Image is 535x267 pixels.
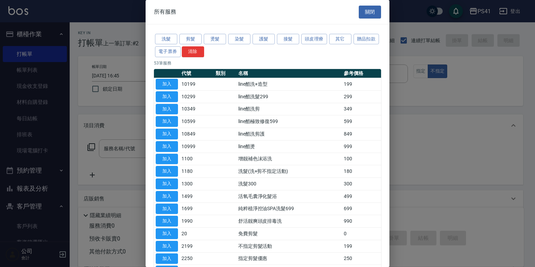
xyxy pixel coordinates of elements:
[342,203,381,215] td: 699
[342,90,381,103] td: 299
[156,241,178,252] button: 加入
[214,69,237,78] th: 類別
[237,203,342,215] td: 純粹植淨控油SPA洗髮699
[342,252,381,265] td: 250
[180,78,214,91] td: 10199
[237,115,342,128] td: line酷極致修復599
[156,191,178,202] button: 加入
[237,228,342,240] td: 免費剪髮
[342,140,381,153] td: 999
[180,115,214,128] td: 10599
[277,34,299,45] button: 接髮
[237,78,342,91] td: line酷洗+造型
[237,103,342,115] td: line酷洗剪
[180,165,214,178] td: 1180
[156,154,178,165] button: 加入
[156,79,178,90] button: 加入
[301,34,327,45] button: 頭皮理療
[180,140,214,153] td: 10999
[156,104,178,115] button: 加入
[155,34,177,45] button: 洗髮
[237,178,342,190] td: 洗髮300
[237,90,342,103] td: line酷洗髮299
[329,34,351,45] button: 其它
[342,215,381,228] td: 990
[237,140,342,153] td: line酷燙
[342,115,381,128] td: 599
[180,128,214,140] td: 10849
[180,90,214,103] td: 10299
[359,6,381,18] button: 關閉
[180,178,214,190] td: 1300
[180,215,214,228] td: 1990
[180,153,214,165] td: 1100
[342,165,381,178] td: 180
[237,128,342,140] td: line酷洗剪護
[237,69,342,78] th: 名稱
[228,34,250,45] button: 染髮
[354,34,379,45] button: 贈品扣款
[342,178,381,190] td: 300
[156,129,178,139] button: 加入
[154,60,381,66] p: 53 筆服務
[342,69,381,78] th: 參考價格
[156,91,178,102] button: 加入
[182,46,204,57] button: 清除
[156,216,178,227] button: 加入
[342,128,381,140] td: 849
[342,228,381,240] td: 0
[253,34,275,45] button: 護髮
[156,178,178,189] button: 加入
[180,69,214,78] th: 代號
[156,228,178,239] button: 加入
[342,153,381,165] td: 100
[156,116,178,127] button: 加入
[204,34,226,45] button: 燙髮
[342,240,381,252] td: 199
[237,252,342,265] td: 指定剪髮優惠
[237,215,342,228] td: 舒活靓爽頭皮排毒洗
[156,204,178,214] button: 加入
[237,240,342,252] td: 不指定剪髮活動
[154,8,176,15] span: 所有服務
[237,153,342,165] td: 增靓補色沫浴洗
[180,203,214,215] td: 1699
[179,34,202,45] button: 剪髮
[180,252,214,265] td: 2250
[155,46,181,57] button: 電子票券
[156,166,178,177] button: 加入
[237,190,342,203] td: 活氧毛囊淨化髮浴
[156,253,178,264] button: 加入
[156,141,178,152] button: 加入
[180,240,214,252] td: 2199
[180,190,214,203] td: 1499
[180,228,214,240] td: 20
[237,165,342,178] td: 洗髮(洗+剪不指定活動)
[342,103,381,115] td: 349
[342,190,381,203] td: 499
[342,78,381,91] td: 199
[180,103,214,115] td: 10349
